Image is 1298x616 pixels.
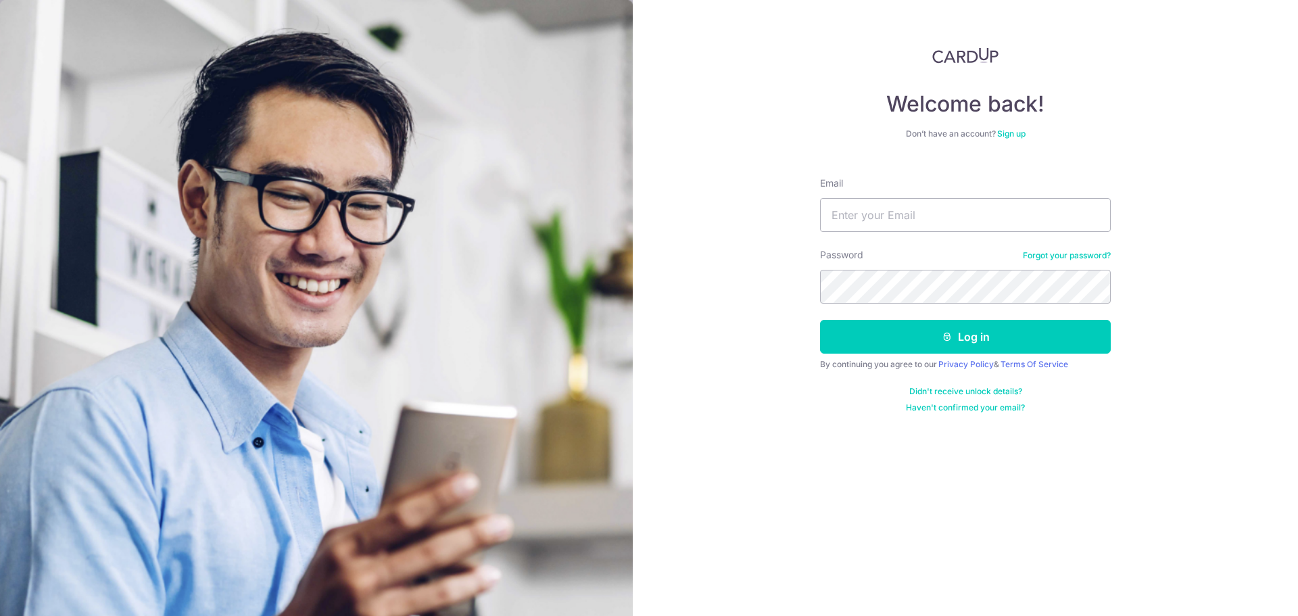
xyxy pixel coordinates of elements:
[1001,359,1068,369] a: Terms Of Service
[820,359,1111,370] div: By continuing you agree to our &
[820,91,1111,118] h4: Welcome back!
[932,47,999,64] img: CardUp Logo
[997,128,1026,139] a: Sign up
[909,386,1022,397] a: Didn't receive unlock details?
[820,198,1111,232] input: Enter your Email
[820,320,1111,354] button: Log in
[820,176,843,190] label: Email
[820,248,863,262] label: Password
[938,359,994,369] a: Privacy Policy
[820,128,1111,139] div: Don’t have an account?
[906,402,1025,413] a: Haven't confirmed your email?
[1023,250,1111,261] a: Forgot your password?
